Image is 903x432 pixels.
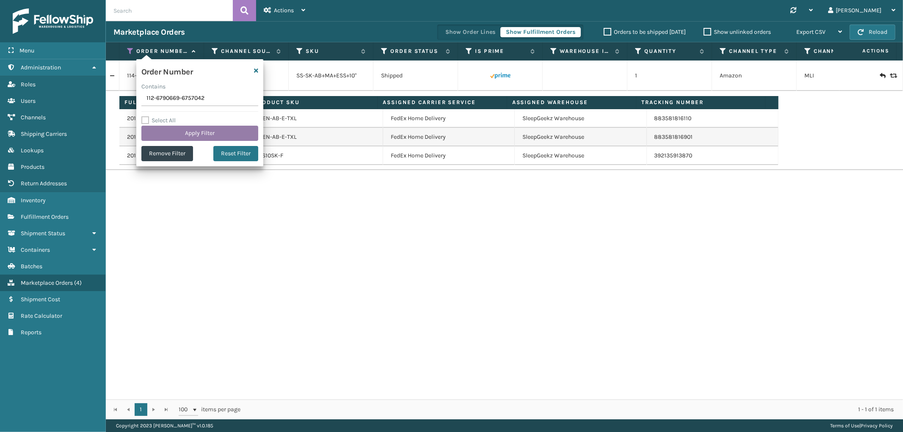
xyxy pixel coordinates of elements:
[21,197,46,204] span: Inventory
[21,147,44,154] span: Lookups
[440,27,501,37] button: Show Order Lines
[21,263,42,270] span: Batches
[704,28,771,36] label: Show unlinked orders
[74,279,82,286] span: ( 4 )
[21,64,61,71] span: Administration
[141,64,193,77] h4: Order Number
[21,279,73,286] span: Marketplace Orders
[712,61,797,91] td: Amazon
[141,126,258,141] button: Apply Filter
[13,8,93,34] img: logo
[654,133,693,140] a: 883581816901
[254,99,372,106] label: Product SKU
[654,152,693,159] a: 392135913870
[306,47,357,55] label: SKU
[890,73,895,79] i: Replace
[500,27,581,37] button: Show Fulfillment Orders
[796,28,826,36] span: Export CSV
[21,296,60,303] span: Shipment Cost
[627,61,712,91] td: 1
[179,403,240,416] span: items per page
[21,114,46,121] span: Channels
[383,128,515,146] td: FedEx Home Delivery
[251,128,383,146] td: GEN-AB-E-TXL
[641,99,760,106] label: Tracking Number
[252,405,894,414] div: 1 - 1 of 1 items
[21,81,36,88] span: Roles
[221,47,272,55] label: Channel Source
[515,109,646,128] td: SleepGeekz Warehouse
[21,130,67,138] span: Shipping Carriers
[21,97,36,105] span: Users
[19,47,34,54] span: Menu
[179,405,191,414] span: 100
[830,419,893,432] div: |
[604,28,686,36] label: Orders to be shipped [DATE]
[654,115,692,122] a: 883581816110
[515,146,646,165] td: SleepGeekz Warehouse
[797,61,881,91] td: MLI
[383,99,501,106] label: Assigned Carrier Service
[21,180,67,187] span: Return Addresses
[383,146,515,165] td: FedEx Home Delivery
[124,99,243,106] label: Fulfillment Order ID
[21,312,62,319] span: Rate Calculator
[729,47,780,55] label: Channel Type
[274,7,294,14] span: Actions
[113,27,185,37] h3: Marketplace Orders
[475,47,526,55] label: Is Prime
[21,230,65,237] span: Shipment Status
[296,72,356,79] a: SS-SK-AB+MA+ESS+10"
[814,47,865,55] label: Channel
[251,146,383,165] td: SS10SK-F
[644,47,696,55] label: Quantity
[127,133,149,141] a: 2019962
[836,44,895,58] span: Actions
[141,146,193,161] button: Remove Filter
[251,109,383,128] td: GEN-AB-E-TXL
[21,163,44,171] span: Products
[850,25,895,40] button: Reload
[213,146,258,161] button: Reset Filter
[135,403,147,416] a: 1
[21,329,41,336] span: Reports
[127,72,184,80] a: 114-8342632-1441036
[136,47,188,55] label: Order Number
[390,47,442,55] label: Order Status
[141,91,258,106] input: Type the text you wish to filter on
[512,99,631,106] label: Assigned Warehouse
[21,246,50,253] span: Containers
[515,128,646,146] td: SleepGeekz Warehouse
[830,423,859,429] a: Terms of Use
[116,419,213,432] p: Copyright 2023 [PERSON_NAME]™ v 1.0.185
[861,423,893,429] a: Privacy Policy
[127,151,149,160] a: 2019963
[141,117,176,124] label: Select All
[141,82,166,91] label: Contains
[21,213,69,220] span: Fulfillment Orders
[560,47,611,55] label: Warehouse Information
[127,114,148,123] a: 2019961
[880,72,885,80] i: Create Return Label
[373,61,458,91] td: Shipped
[383,109,515,128] td: FedEx Home Delivery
